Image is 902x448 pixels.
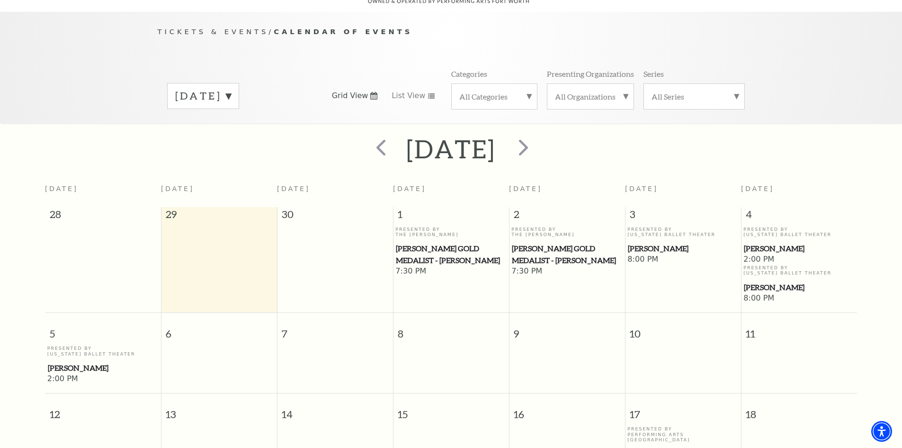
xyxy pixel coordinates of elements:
div: Accessibility Menu [871,421,892,442]
p: Presented By The [PERSON_NAME] [395,227,507,238]
p: Presented By [US_STATE] Ballet Theater [47,346,159,357]
span: [DATE] [45,185,78,192]
p: Presented By [US_STATE] Ballet Theater [743,265,855,276]
button: next [505,132,539,166]
a: Peter Pan [627,243,739,255]
p: Presented By [US_STATE] Ballet Theater [627,227,739,238]
span: 6 [161,313,277,346]
span: 5 [45,313,161,346]
span: 12 [45,393,161,426]
span: [PERSON_NAME] Gold Medalist - [PERSON_NAME] [512,243,622,266]
span: [DATE] [277,185,310,192]
span: 18 [741,393,857,426]
span: 28 [45,207,161,226]
span: [PERSON_NAME] [628,243,738,255]
label: All Categories [459,91,529,101]
label: All Series [652,91,737,101]
a: Cliburn Gold Medalist - Aristo Sham [395,243,507,266]
span: 7 [277,313,393,346]
span: [DATE] [625,185,658,192]
span: 2 [509,207,625,226]
p: Categories [451,69,487,79]
span: [PERSON_NAME] [744,282,854,293]
a: Peter Pan [47,362,159,374]
p: Presenting Organizations [547,69,634,79]
label: All Organizations [555,91,626,101]
a: Peter Pan [743,243,855,255]
p: Presented By [US_STATE] Ballet Theater [743,227,855,238]
span: [DATE] [393,185,426,192]
span: 8:00 PM [743,293,855,304]
p: / [158,26,745,38]
label: [DATE] [175,89,231,103]
span: [DATE] [509,185,542,192]
span: [PERSON_NAME] Gold Medalist - [PERSON_NAME] [396,243,506,266]
a: Peter Pan [743,282,855,293]
span: 30 [277,207,393,226]
span: 8:00 PM [627,255,739,265]
span: 9 [509,313,625,346]
span: 3 [625,207,741,226]
span: 11 [741,313,857,346]
span: 1 [393,207,509,226]
p: Series [643,69,664,79]
span: 29 [161,207,277,226]
span: 13 [161,393,277,426]
span: [PERSON_NAME] [48,362,158,374]
span: List View [392,91,425,101]
span: Calendar of Events [274,27,412,36]
span: [DATE] [161,185,194,192]
p: Presented By The [PERSON_NAME] [511,227,623,238]
span: 16 [509,393,625,426]
span: 10 [625,313,741,346]
span: 2:00 PM [743,255,855,265]
span: 8 [393,313,509,346]
p: Presented By Performing Arts [GEOGRAPHIC_DATA] [627,426,739,442]
span: [DATE] [741,185,774,192]
span: Grid View [332,91,368,101]
button: prev [363,132,397,166]
span: [PERSON_NAME] [744,243,854,255]
span: 15 [393,393,509,426]
span: 2:00 PM [47,374,159,384]
span: Tickets & Events [158,27,269,36]
span: 7:30 PM [511,266,623,277]
span: 7:30 PM [395,266,507,277]
h2: [DATE] [406,134,496,164]
span: 14 [277,393,393,426]
span: 17 [625,393,741,426]
a: Cliburn Gold Medalist - Aristo Sham [511,243,623,266]
span: 4 [741,207,857,226]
